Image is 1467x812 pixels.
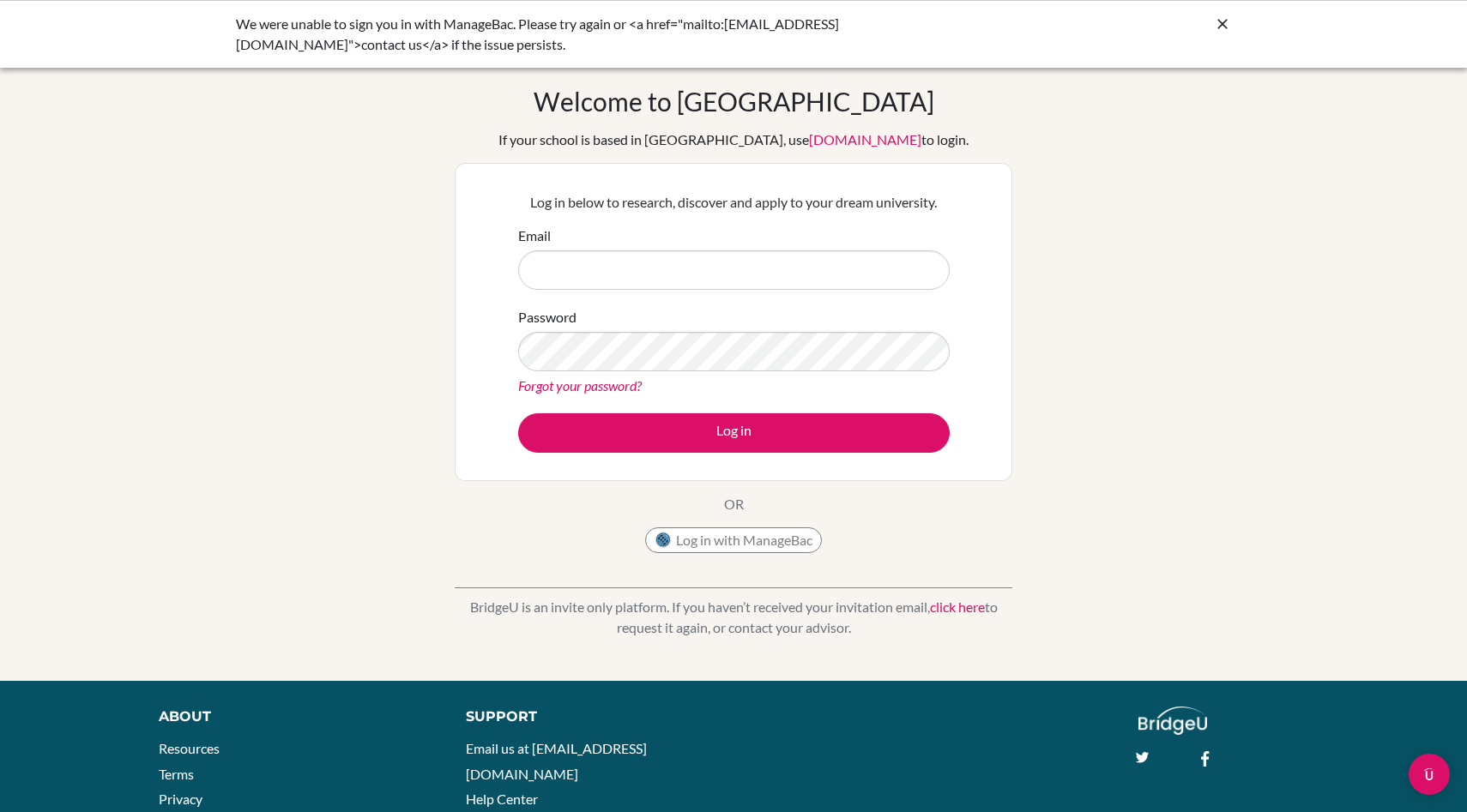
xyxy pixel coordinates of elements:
div: If your school is based in [GEOGRAPHIC_DATA], use to login. [498,129,969,150]
div: Open Intercom Messenger [1409,754,1450,795]
img: logo_white@2x-f4f0deed5e89b7ecb1c2cc34c3e3d731f90f0f143d5ea2071677605dd97b5244.png [1138,707,1208,735]
div: We were unable to sign you in with ManageBac. Please try again or <a href="mailto:[EMAIL_ADDRESS]... [236,14,974,55]
p: Log in below to research, discover and apply to your dream university. [518,192,950,213]
p: BridgeU is an invite only platform. If you haven’t received your invitation email, to request it ... [455,597,1012,638]
a: Terms [159,766,194,782]
a: click here [930,598,985,615]
h1: Welcome to [GEOGRAPHIC_DATA] [534,86,934,117]
button: Log in with ManageBac [645,527,822,553]
label: Email [518,226,551,246]
a: Privacy [159,791,202,807]
a: [DOMAIN_NAME] [809,131,921,147]
label: Password [518,307,577,328]
button: Log in [518,413,950,453]
div: About [159,707,427,727]
a: Email us at [EMAIL_ADDRESS][DOMAIN_NAME] [466,740,647,782]
div: Support [466,707,715,727]
a: Forgot your password? [518,377,642,394]
p: OR [724,494,744,514]
a: Help Center [466,791,538,807]
a: Resources [159,740,220,756]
